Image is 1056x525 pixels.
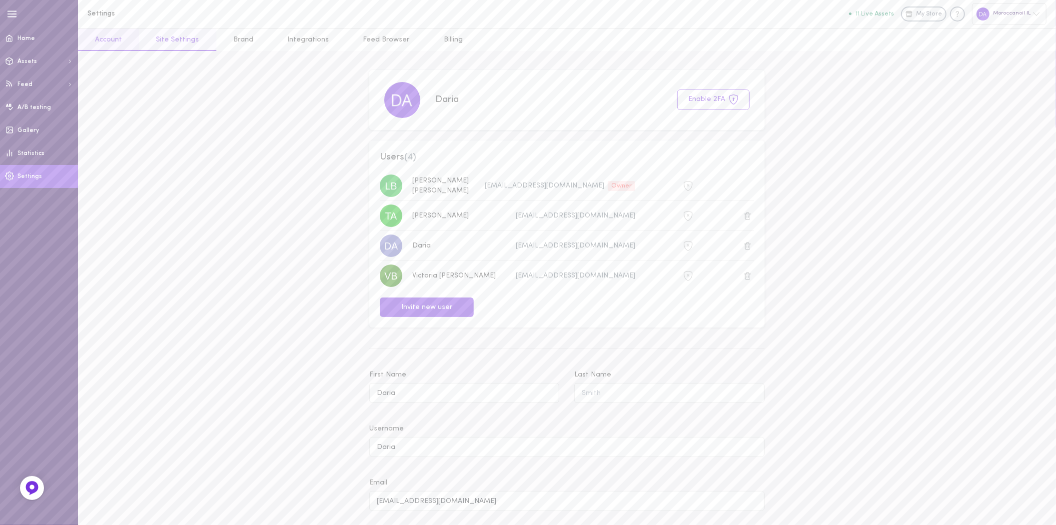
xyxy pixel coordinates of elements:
[17,127,39,133] span: Gallery
[683,181,693,188] span: 2FA is not active
[346,28,426,51] a: Feed Browser
[380,151,754,164] span: Users
[516,272,635,279] span: [EMAIL_ADDRESS][DOMAIN_NAME]
[24,480,39,495] img: Feedback Button
[849,10,901,17] a: 11 Live Assets
[916,10,942,19] span: My Store
[683,241,693,248] span: 2FA is not active
[412,272,496,279] span: Victoria [PERSON_NAME]
[17,104,51,110] span: A/B testing
[950,6,965,21] div: Knowledge center
[17,58,37,64] span: Assets
[516,242,635,249] span: [EMAIL_ADDRESS][DOMAIN_NAME]
[369,437,765,456] input: Username
[516,212,635,219] span: [EMAIL_ADDRESS][DOMAIN_NAME]
[380,297,474,317] button: Invite new user
[216,28,270,51] a: Brand
[972,3,1047,24] div: Moroccanoil IL
[17,81,32,87] span: Feed
[412,177,469,194] span: [PERSON_NAME] [PERSON_NAME]
[87,10,252,17] h1: Settings
[485,182,604,189] span: [EMAIL_ADDRESS][DOMAIN_NAME]
[369,383,560,402] input: First Name
[369,371,406,378] span: First Name
[574,371,611,378] span: Last Name
[78,28,139,51] a: Account
[427,28,480,51] a: Billing
[270,28,346,51] a: Integrations
[435,95,459,104] span: Daria
[412,212,469,219] span: [PERSON_NAME]
[901,6,947,21] a: My Store
[17,150,44,156] span: Statistics
[683,211,693,218] span: 2FA is not active
[17,173,42,179] span: Settings
[608,181,635,191] div: Owner
[404,152,416,162] span: ( 4 )
[139,28,216,51] a: Site Settings
[574,383,765,402] input: Last Name
[683,271,693,278] span: 2FA is not active
[412,242,431,249] span: Daria
[369,425,404,432] span: Username
[677,89,750,110] button: Enable 2FA
[369,479,387,486] span: Email
[849,10,894,17] button: 11 Live Assets
[17,35,35,41] span: Home
[369,491,765,510] input: Email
